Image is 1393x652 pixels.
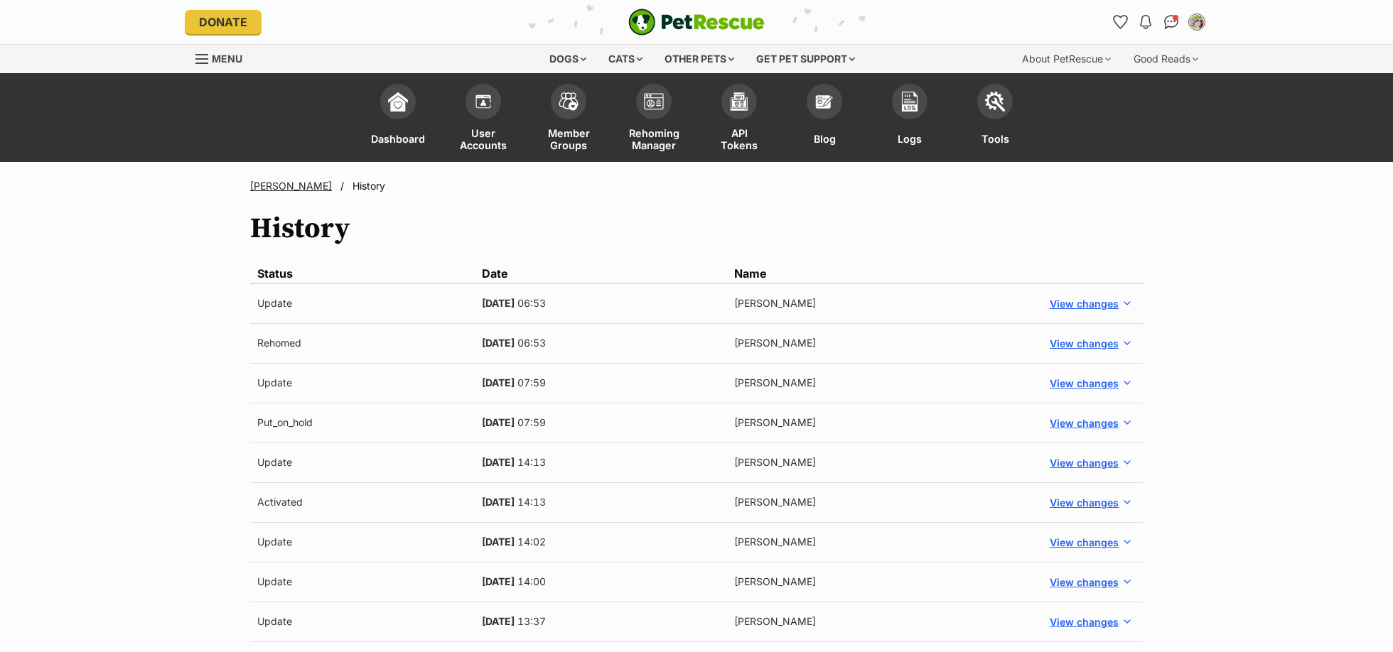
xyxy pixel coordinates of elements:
[458,126,508,151] span: User Accounts
[185,10,262,34] a: Donate
[517,337,546,349] span: 06:53
[727,522,1037,562] td: [PERSON_NAME]
[1050,535,1119,550] span: View changes
[1044,373,1136,393] button: View changes
[981,126,1009,151] span: Tools
[482,575,515,587] span: [DATE]
[517,575,546,587] span: 14:00
[727,363,1037,403] td: [PERSON_NAME]
[629,126,679,151] span: Rehoming Manager
[517,376,546,389] span: 07:59
[628,9,765,36] a: PetRescue
[727,602,1037,641] td: [PERSON_NAME]
[371,126,425,151] span: Dashboard
[628,9,765,36] img: logo-e224e6f780fb5917bec1dbf3a21bbac754714ae5b6737aabdf751b685950b380.svg
[517,416,546,428] span: 07:59
[517,456,546,468] span: 14:13
[517,297,546,309] span: 06:53
[1050,455,1119,470] span: View changes
[1050,336,1119,351] span: View changes
[898,126,922,151] span: Logs
[814,126,836,151] span: Blog
[441,77,526,162] a: User Accounts
[250,264,475,283] td: Status
[1190,15,1204,29] img: Bryony Copeland profile pic
[727,264,1037,283] td: Name
[1050,495,1119,510] span: View changes
[1050,296,1119,311] span: View changes
[1109,11,1208,33] ul: Account quick links
[212,53,242,65] span: Menu
[250,442,475,482] td: Update
[539,45,596,73] div: Dogs
[782,77,867,162] a: Blog
[985,92,1005,112] img: tools-icon-677f8b7d46040df57c17cb185196fc8e01b2b03676c49af7ba82c462532e62ee.svg
[1140,15,1151,29] img: notifications-46538b983faf8c2785f20acdc204bb7945ddae34d4c08c2a6579f10ce5e182be.svg
[1164,15,1179,29] img: chat-41dd97257d64d25036548639549fe6c8038ab92f7586957e7f3b1b290dea8141.svg
[250,212,1143,245] h1: History
[727,562,1037,602] td: [PERSON_NAME]
[482,496,515,508] span: [DATE]
[482,337,515,349] span: [DATE]
[1044,413,1136,433] button: View changes
[598,45,652,73] div: Cats
[482,456,515,468] span: [DATE]
[473,92,493,112] img: members-icon-d6bcda0bfb97e5ba05b48644448dc2971f67d37433e5abca221da40c41542bd5.svg
[1134,11,1157,33] button: Notifications
[482,536,515,548] span: [DATE]
[1044,532,1136,553] button: View changes
[195,45,252,70] a: Menu
[250,602,475,641] td: Update
[1044,293,1136,314] button: View changes
[1044,452,1136,473] button: View changes
[353,180,385,192] span: History
[1012,45,1121,73] div: About PetRescue
[952,77,1038,162] a: Tools
[727,442,1037,482] td: [PERSON_NAME]
[250,180,332,192] a: [PERSON_NAME]
[611,77,696,162] a: Rehoming Manager
[250,562,475,602] td: Update
[814,92,834,112] img: blogs-icon-e71fceff818bbaa76155c998696f2ea9b8fc06abc828b24f45ee82a475c2fd99.svg
[1185,11,1208,33] button: My account
[250,403,475,442] td: Put_on_hold
[482,297,515,309] span: [DATE]
[526,77,611,162] a: Member Groups
[250,363,475,403] td: Update
[544,126,593,151] span: Member Groups
[517,615,546,627] span: 13:37
[1050,376,1119,391] span: View changes
[727,323,1037,363] td: [PERSON_NAME]
[250,283,475,324] td: Update
[714,126,764,151] span: API Tokens
[696,77,782,162] a: API Tokens
[1044,612,1136,632] button: View changes
[1044,572,1136,592] button: View changes
[746,45,865,73] div: Get pet support
[517,536,546,548] span: 14:02
[475,264,727,283] td: Date
[250,323,475,363] td: Rehomed
[1050,415,1119,430] span: View changes
[1109,11,1131,33] a: Favourites
[1044,333,1136,354] button: View changes
[355,77,441,162] a: Dashboard
[1044,492,1136,513] button: View changes
[727,403,1037,442] td: [PERSON_NAME]
[340,179,344,193] span: /
[1124,45,1208,73] div: Good Reads
[559,92,579,111] img: team-members-icon-5396bd8760b3fe7c0b43da4ab00e1e3bb1a5d9ba89233759b79545d2d3fc5d0d.svg
[644,93,664,110] img: group-profile-icon-3fa3cf56718a62981997c0bc7e787c4b2cf8bcc04b72c1350f741eb67cf2f40e.svg
[655,45,744,73] div: Other pets
[729,92,749,112] img: api-icon-849e3a9e6f871e3acf1f60245d25b4cd0aad652aa5f5372336901a6a67317bd8.svg
[867,77,952,162] a: Logs
[517,496,546,508] span: 14:13
[250,482,475,522] td: Activated
[250,522,475,562] td: Update
[482,416,515,428] span: [DATE]
[250,179,1143,193] nav: Breadcrumbs
[1160,11,1183,33] a: Conversations
[900,92,920,112] img: logs-icon-5bf4c29380941ae54b88474b1138927238aebebbc450bc62c8517511492d5a22.svg
[1050,575,1119,589] span: View changes
[1050,614,1119,629] span: View changes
